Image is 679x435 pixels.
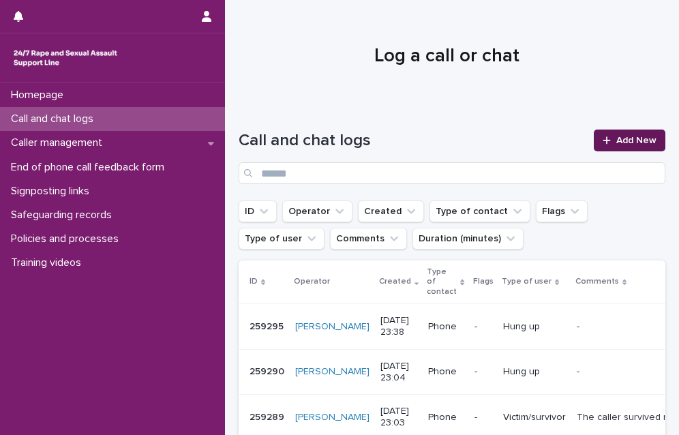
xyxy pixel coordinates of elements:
p: - [577,318,582,333]
input: Search [239,162,665,184]
button: Created [358,200,424,222]
button: Comments [330,228,407,250]
a: [PERSON_NAME] [295,321,369,333]
p: - [474,412,492,423]
p: Operator [294,274,330,289]
p: Type of user [502,274,552,289]
p: [DATE] 23:38 [380,315,417,338]
p: Signposting links [5,185,100,198]
button: ID [239,200,277,222]
p: [DATE] 23:04 [380,361,417,384]
p: 259290 [250,363,287,378]
button: Duration (minutes) [412,228,524,250]
p: - [474,366,492,378]
button: Operator [282,200,352,222]
p: Call and chat logs [5,112,104,125]
a: [PERSON_NAME] [295,412,369,423]
p: Phone [428,412,463,423]
p: ID [250,274,258,289]
p: Phone [428,366,463,378]
p: Homepage [5,89,74,102]
h1: Call and chat logs [239,131,586,151]
p: 259289 [250,409,287,423]
a: Add New [594,130,665,151]
p: 259295 [250,318,286,333]
p: Safeguarding records [5,209,123,222]
p: Created [379,274,411,289]
p: End of phone call feedback form [5,161,175,174]
button: Type of contact [429,200,530,222]
p: Phone [428,321,463,333]
p: Victim/survivor [503,412,566,423]
p: Comments [575,274,619,289]
p: [DATE] 23:03 [380,406,417,429]
p: Hung up [503,366,566,378]
h1: Log a call or chat [239,45,655,68]
button: Flags [536,200,588,222]
p: Flags [473,274,494,289]
p: - [474,321,492,333]
p: Policies and processes [5,232,130,245]
p: Caller management [5,136,113,149]
p: - [577,363,582,378]
p: Type of contact [427,265,457,299]
a: [PERSON_NAME] [295,366,369,378]
button: Type of user [239,228,325,250]
p: Training videos [5,256,92,269]
span: Add New [616,136,657,145]
p: Hung up [503,321,566,333]
img: rhQMoQhaT3yELyF149Cw [11,44,120,72]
